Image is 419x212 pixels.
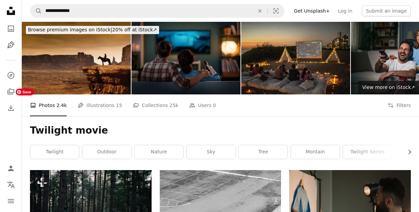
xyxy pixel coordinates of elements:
[213,102,216,109] span: 0
[4,101,18,115] a: Download History
[239,145,288,159] a: tree
[133,94,178,116] a: Collections 25k
[131,22,240,94] img: Couple watching TV
[30,124,411,137] h1: Twilight movie
[362,5,411,16] button: Submit an image
[28,27,157,32] span: 20% off at iStock ↗
[343,145,392,159] a: twilight series
[78,94,122,116] a: Illustrations 15
[291,145,340,159] a: montain
[4,194,18,208] button: Menu
[4,69,18,82] a: Explore
[135,145,183,159] a: nature
[16,89,34,95] span: Save
[334,5,356,16] a: Log in
[403,145,411,159] button: scroll list to the right
[4,162,18,175] a: Log in / Sign up
[30,145,79,159] a: twilight
[30,4,42,17] button: Search Unsplash
[30,4,284,18] form: Find visuals sitewide
[4,178,18,192] button: Language
[22,22,131,94] img: Western Cowboy Native American on Horseback at Monument Valley Tribal Park
[82,145,131,159] a: outdoor
[4,38,18,52] a: Illustrations
[268,4,284,17] button: Visual search
[358,81,419,94] a: View more on iStock↗
[169,102,178,109] span: 25k
[241,22,350,94] img: Group of people watching a movie at the outdoors cinema
[4,85,18,99] a: Collections
[116,102,122,109] span: 15
[22,22,163,38] a: Browse premium images on iStock|20% off at iStock↗
[189,94,216,116] a: Users 0
[388,94,411,116] button: Filters
[4,22,18,35] a: Photos
[290,5,334,16] a: Get Unsplash+
[252,4,267,17] button: Clear
[362,85,415,90] span: View more on iStock ↗
[28,27,112,32] span: Browse premium images on iStock |
[187,145,235,159] a: sky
